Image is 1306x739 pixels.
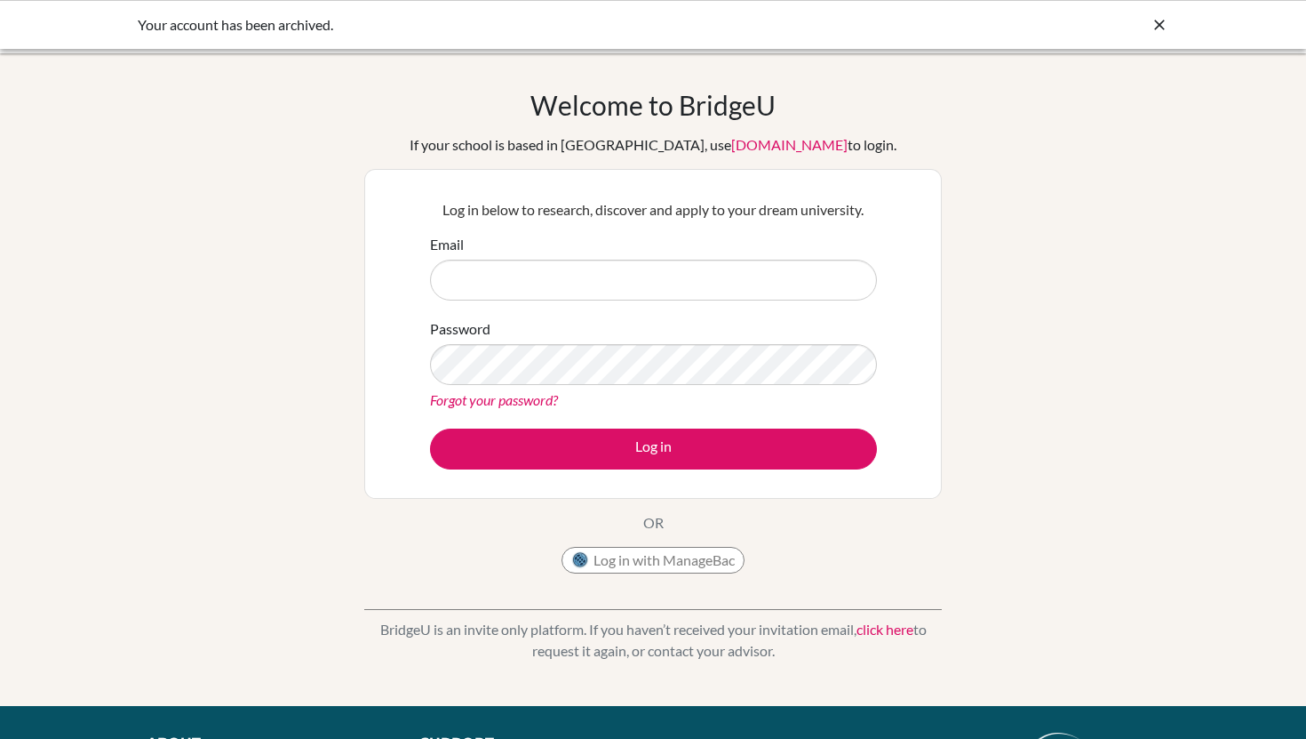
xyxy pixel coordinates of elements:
a: click here [856,621,913,638]
label: Password [430,318,490,340]
a: [DOMAIN_NAME] [731,136,848,153]
button: Log in [430,429,877,470]
h1: Welcome to BridgeU [530,89,776,121]
a: Forgot your password? [430,391,558,408]
label: Email [430,234,464,255]
div: Your account has been archived. [138,14,902,36]
div: If your school is based in [GEOGRAPHIC_DATA], use to login. [410,134,896,156]
p: OR [643,512,664,534]
button: Log in with ManageBac [561,547,745,574]
p: Log in below to research, discover and apply to your dream university. [430,199,877,221]
p: BridgeU is an invite only platform. If you haven’t received your invitation email, to request it ... [364,619,942,662]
